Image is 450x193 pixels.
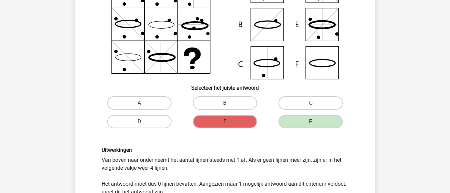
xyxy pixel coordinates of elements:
label: A [107,96,172,110]
h6: Selecteer het juiste antwoord [86,79,365,91]
label: D [107,115,172,128]
h6: Uitwerkingen [102,147,349,153]
label: C [278,96,343,110]
label: B [193,96,257,110]
label: E [193,115,257,128]
label: F [278,115,343,128]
